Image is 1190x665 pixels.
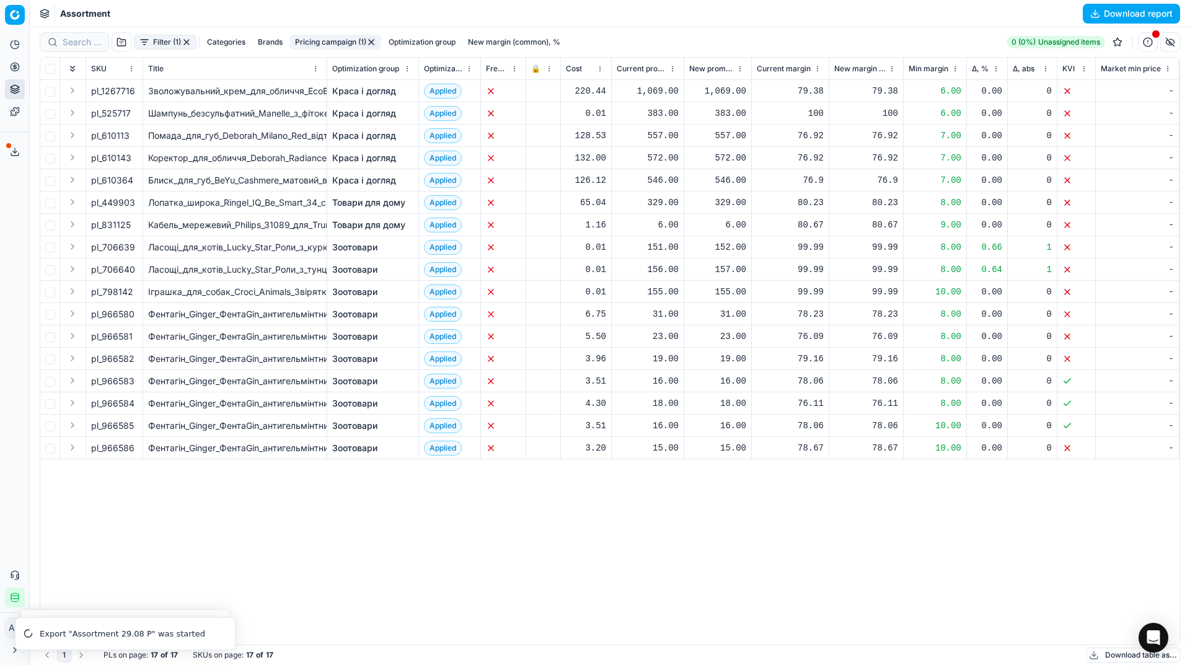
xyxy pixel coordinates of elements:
button: Expand [65,83,80,98]
button: New margin (common), % [463,35,565,50]
div: 383.00 [689,107,746,120]
div: 0.64 [972,263,1002,276]
span: Applied [424,106,462,121]
div: 557.00 [689,130,746,142]
span: Applied [424,173,462,188]
button: Expand [65,217,80,232]
div: 0 [1013,375,1052,387]
div: - [1101,152,1174,164]
div: 0.00 [972,174,1002,187]
button: Categories [202,35,250,50]
button: Pricing campaign (1) [290,35,381,50]
div: 0 [1013,107,1052,120]
span: Current margin [757,64,811,74]
div: Ласощі_для_котів_Lucky_Star_Роли_з_куркою_та_сиром_60_г_(6_шт._по_10_г) [148,241,322,253]
span: pl_966585 [91,420,134,432]
div: 0.00 [972,85,1002,97]
button: Expand [65,128,80,143]
div: Коректор_для_обличчя_Deborah_Radiance_Creator,_відтінок_2,_3,5_мл [148,152,322,164]
div: - [1101,375,1174,387]
span: New promo price [689,64,734,74]
div: 78.06 [834,420,898,432]
div: 78.06 [834,375,898,387]
div: 6.75 [566,308,606,320]
div: 19.00 [689,353,746,365]
div: 0.00 [972,152,1002,164]
div: - [1101,308,1174,320]
span: KVI [1062,64,1075,74]
a: Зоотовари [332,375,377,387]
div: 16.00 [617,420,679,432]
div: 0.00 [972,420,1002,432]
div: 1.16 [566,219,606,231]
span: pl_449903 [91,196,135,209]
div: 0 [1013,286,1052,298]
div: - [1101,353,1174,365]
span: Freeze price [486,64,508,74]
button: Expand [65,306,80,321]
div: Фентагін_Ginger_ФентаGin_антигельмінтний_засіб_у_гранулах_для_собак_та_котів_1_гранула_на_5_кг_(3... [148,420,322,432]
span: pl_610113 [91,130,130,142]
button: Go to next page [74,648,89,663]
strong: 17 [266,650,273,660]
button: Expand [65,328,80,343]
button: Expand [65,105,80,120]
div: 157.00 [689,263,746,276]
span: Applied [424,128,462,143]
a: Зоотовари [332,330,377,343]
div: - [1101,330,1174,343]
div: - [1101,130,1174,142]
div: 0.01 [566,241,606,253]
div: 7.00 [909,174,961,187]
div: 572.00 [617,152,679,164]
div: 8.00 [909,397,961,410]
a: Товари для дому [332,196,405,209]
span: Applied [424,329,462,344]
div: 8.00 [909,308,961,320]
div: 0 [1013,85,1052,97]
div: 155.00 [617,286,679,298]
button: Expand all [65,61,80,76]
div: Лопатка_широка_Ringel_IQ_Be_Smart_34_см_(6656964) [148,196,322,209]
div: 155.00 [689,286,746,298]
div: 0.00 [972,353,1002,365]
div: 76.9 [834,174,898,187]
span: Market min price [1101,64,1161,74]
div: Фентагін_Ginger_ФентаGin_антигельмінтний_засіб_у_гранулах_для_собак_1_гранула_на_60_кг_(34742) [148,308,322,320]
div: 79.16 [757,353,824,365]
div: 0 [1013,196,1052,209]
div: 78.06 [757,420,824,432]
span: pl_966583 [91,375,134,387]
span: Optimization group [332,64,399,74]
button: Expand [65,351,80,366]
span: pl_1267716 [91,85,135,97]
div: 10.00 [909,442,961,454]
button: Optimization group [384,35,461,50]
div: 546.00 [689,174,746,187]
span: SKU [91,64,107,74]
div: - [1101,85,1174,97]
input: Search by SKU or title [63,36,101,48]
div: 0.00 [972,107,1002,120]
div: 0 [1013,397,1052,410]
div: 1 [1013,241,1052,253]
a: 0 (0%)Unassigned items [1007,36,1105,48]
button: АП [5,618,25,638]
a: Зоотовари [332,308,377,320]
div: 128.53 [566,130,606,142]
span: pl_966582 [91,353,134,365]
span: SKUs on page : [193,650,244,660]
div: 76.09 [834,330,898,343]
button: Expand [65,418,80,433]
a: Зоотовари [332,442,377,454]
div: 1 [1013,263,1052,276]
span: pl_831125 [91,219,131,231]
strong: 17 [246,650,253,660]
div: 15.00 [617,442,679,454]
div: 6.00 [909,107,961,120]
div: 152.00 [689,241,746,253]
span: Optimization status [424,64,463,74]
span: Δ, abs [1013,64,1034,74]
span: PLs on page : [104,650,148,660]
div: 0.00 [972,196,1002,209]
